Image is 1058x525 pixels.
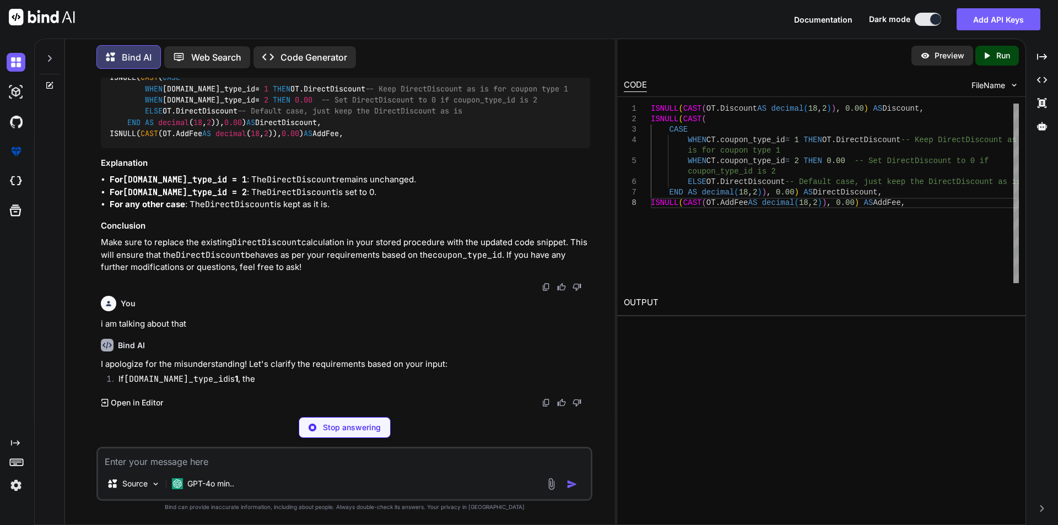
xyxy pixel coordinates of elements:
[701,188,734,197] span: decimal
[757,104,766,113] span: AS
[803,136,822,144] span: THEN
[827,104,831,113] span: )
[121,298,136,309] h6: You
[235,374,238,384] strong: 1
[110,61,568,139] code: ISNULL( ([DOMAIN_NAME] ( , )), ) Discount, ISNULL( ( [DOMAIN_NAME]_type_id OT.DirectDiscount [DOM...
[624,114,636,125] div: 2
[110,187,247,197] strong: For
[701,198,706,207] span: (
[163,73,180,83] span: CASE
[706,156,715,165] span: CT
[255,84,260,94] span: =
[957,8,1040,30] button: Add API Keys
[706,198,715,207] span: OT
[688,136,706,144] span: WHEN
[669,188,683,197] span: END
[624,156,636,166] div: 5
[748,198,757,207] span: AS
[123,174,247,185] code: [DOMAIN_NAME]_type_id = 1
[688,146,780,155] span: is for coupon type 1
[110,373,590,388] li: If is , the
[545,478,558,490] img: attachment
[7,476,25,495] img: settings
[854,198,859,207] span: )
[794,198,798,207] span: (
[771,104,803,113] span: decimal
[863,198,873,207] span: AS
[145,95,163,105] span: WHEN
[172,478,183,489] img: GPT-4o mini
[111,397,163,408] p: Open in Editor
[267,187,336,198] code: DirectDiscount
[808,104,817,113] span: 18
[720,156,785,165] span: coupon_type_id
[715,136,720,144] span: .
[799,198,808,207] span: 18
[7,83,25,101] img: darkAi-studio
[873,198,900,207] span: AddFee
[7,53,25,72] img: darkChat
[101,358,590,371] p: I apologize for the misunderstanding! Let's clarify the requirements based on your input:
[321,95,537,105] span: -- Set DirectDiscount to 0 if coupon_type_id is 2
[920,51,930,61] img: preview
[803,156,822,165] span: THEN
[678,198,683,207] span: (
[720,198,748,207] span: AddFee
[836,136,901,144] span: DirectDiscount
[715,156,720,165] span: .
[151,479,160,489] img: Pick Models
[785,156,789,165] span: =
[720,177,785,186] span: DirectDiscount
[191,51,241,64] p: Web Search
[145,117,154,127] span: AS
[573,398,581,407] img: dislike
[688,188,697,197] span: AS
[720,104,757,113] span: Discount
[110,174,247,185] strong: For
[110,199,185,209] strong: For any other case
[127,117,141,127] span: END
[683,115,701,123] span: CAST
[803,104,808,113] span: (
[762,188,766,197] span: )
[900,136,1016,144] span: -- Keep DirectDiscount as
[651,198,678,207] span: ISNULL
[101,220,590,232] h3: Conclusion
[757,188,762,197] span: )
[624,125,636,135] div: 3
[101,318,590,331] p: i am talking about that
[836,198,855,207] span: 0.00
[836,104,840,113] span: ,
[433,250,502,261] code: coupon_type_id
[827,198,831,207] span: ,
[715,198,720,207] span: .
[282,128,299,138] span: 0.00
[996,50,1010,61] p: Run
[101,157,590,170] h3: Explanation
[237,106,462,116] span: -- Default case, just keep the DirectDiscount as is
[118,340,145,351] h6: Bind AI
[706,136,715,144] span: CT
[542,398,550,407] img: copy
[738,188,748,197] span: 18
[678,115,683,123] span: (
[803,188,813,197] span: AS
[101,236,590,274] p: Make sure to replace the existing calculation in your stored procedure with the updated code snip...
[207,117,211,127] span: 2
[122,51,152,64] p: Bind AI
[264,128,268,138] span: 2
[123,187,247,198] code: [DOMAIN_NAME]_type_id = 2
[264,84,268,94] span: 1
[813,188,878,197] span: DirectDiscount
[295,95,312,105] span: 0.00
[688,177,706,186] span: ELSE
[688,167,776,176] span: coupon_type_id is 2
[669,125,688,134] span: CASE
[762,198,794,207] span: decimal
[110,174,590,186] li: : The remains unchanged.
[900,198,905,207] span: ,
[304,128,312,138] span: AS
[624,79,647,92] div: CODE
[794,14,852,25] button: Documentation
[813,198,817,207] span: 2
